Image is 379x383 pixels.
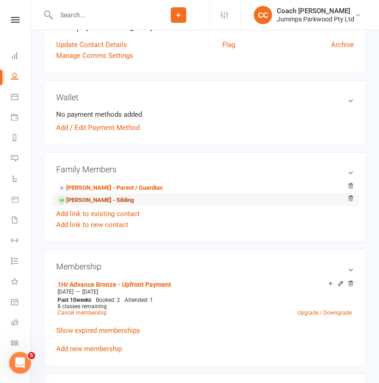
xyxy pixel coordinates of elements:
[125,297,153,303] span: Attended: 1
[11,334,32,354] a: Class kiosk mode
[56,39,127,50] a: Update Contact Details
[11,293,32,313] a: General attendance kiosk mode
[9,352,31,374] iframe: Intercom live chat
[82,289,98,295] span: [DATE]
[11,129,32,149] a: Reports
[331,39,354,50] a: Archive
[11,190,32,211] a: Product Sales
[56,165,354,174] h3: Family Members
[56,122,140,133] a: Add / Edit Payment Method
[223,39,236,50] a: Flag
[56,219,128,230] a: Add link to new contact
[11,88,32,108] a: Calendar
[56,262,354,271] h3: Membership
[277,15,354,23] div: Jummps Parkwood Pty Ltd
[53,9,147,21] input: Search...
[56,50,133,61] a: Manage Comms Settings
[56,345,122,353] a: Add new membership
[11,67,32,88] a: People
[277,7,354,15] div: Coach [PERSON_NAME]
[56,93,354,102] h3: Wallet
[58,310,107,316] a: Cancel membership
[56,326,140,335] a: Show expired memberships
[11,313,32,334] a: Roll call kiosk mode
[11,272,32,293] a: What's New
[58,303,107,310] span: 8 classes remaining
[58,281,171,288] a: 1Hr Advance Bronze - Upfront Payment
[58,289,74,295] span: [DATE]
[58,196,134,205] a: [PERSON_NAME] - Sibling
[11,108,32,129] a: Payments
[55,297,94,303] div: weeks
[11,47,32,67] a: Dashboard
[58,183,163,193] a: [PERSON_NAME] - Parent / Guardian
[58,297,76,303] span: Past 10
[56,208,140,219] a: Add link to existing contact
[254,6,272,24] div: CC
[297,310,352,316] a: Upgrade / Downgrade
[96,297,120,303] span: Booked: 2
[55,288,354,295] div: —
[56,109,354,120] li: No payment methods added
[28,352,35,359] span: 5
